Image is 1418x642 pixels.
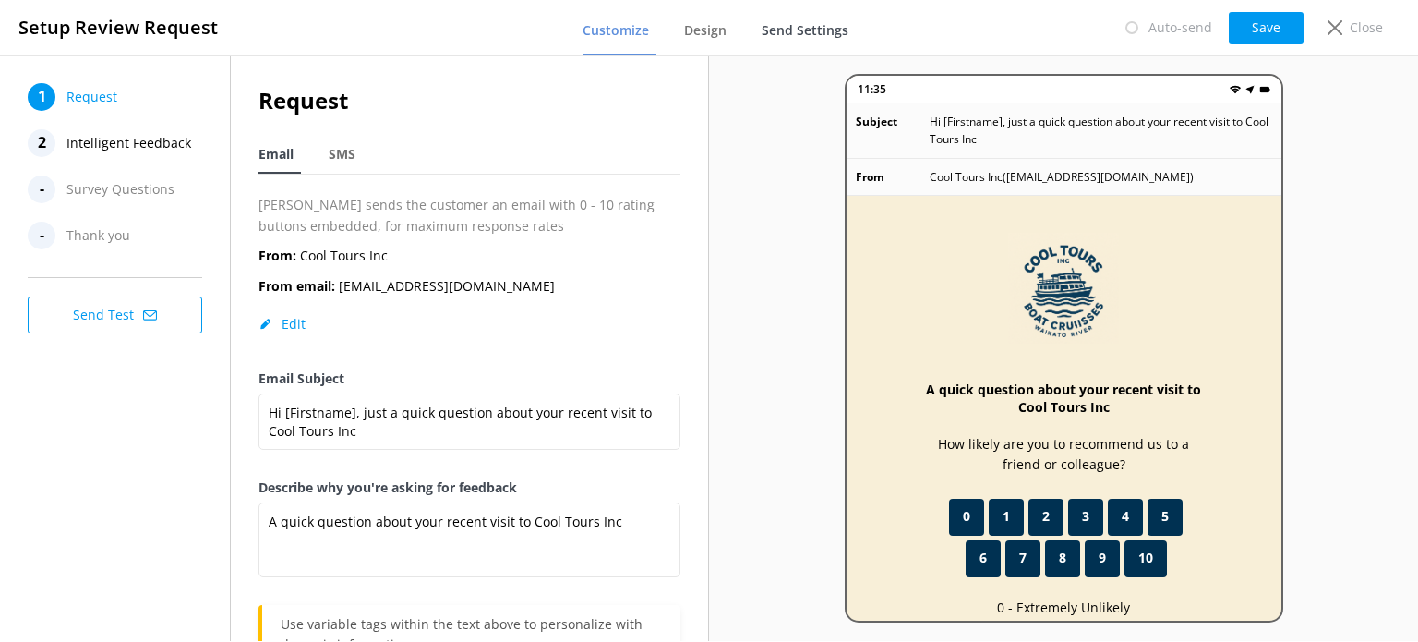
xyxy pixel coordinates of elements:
span: Thank you [66,222,130,249]
h3: Setup Review Request [18,13,218,42]
span: Send Settings [762,21,848,40]
span: 0 [963,506,970,527]
h3: A quick question about your recent visit to Cool Tours Inc [920,381,1208,416]
p: 11:35 [858,80,886,98]
span: 5 [1161,506,1169,527]
p: [EMAIL_ADDRESS][DOMAIN_NAME] [258,276,555,297]
p: [PERSON_NAME] sends the customer an email with 0 - 10 rating buttons embedded, for maximum respon... [258,195,680,236]
span: 10 [1138,548,1153,568]
p: 0 - Extremely Unlikely [997,598,1130,618]
p: Subject [856,113,930,148]
textarea: Hi [Firstname], just a quick question about your recent visit to Cool Tours Inc [258,394,680,450]
span: Intelligent Feedback [66,129,191,157]
img: near-me.png [1244,84,1256,95]
b: From: [258,247,296,264]
p: Hi [Firstname], just a quick question about your recent visit to Cool Tours Inc [930,113,1272,148]
span: Email [258,145,294,164]
p: Auto-send [1148,18,1212,38]
div: 1 [28,83,55,111]
p: Cool Tours Inc ( [EMAIL_ADDRESS][DOMAIN_NAME] ) [930,168,1194,186]
button: Edit [258,315,306,333]
span: Customize [583,21,649,40]
span: 6 [979,548,987,568]
img: 477-1753862410.png [1008,233,1119,344]
span: 2 [1042,506,1050,527]
div: 2 [28,129,55,157]
p: How likely are you to recommend us to a friend or colleague? [920,434,1208,476]
label: Email Subject [258,369,680,389]
span: SMS [329,145,355,164]
img: wifi.png [1230,84,1241,95]
textarea: A quick question about your recent visit to Cool Tours Inc [258,503,680,577]
p: From [856,168,930,186]
img: battery.png [1259,84,1270,95]
span: 7 [1019,548,1027,568]
span: 3 [1082,506,1089,527]
span: 4 [1122,506,1129,527]
span: Request [66,83,117,111]
span: 9 [1099,548,1106,568]
h2: Request [258,83,680,118]
span: 1 [1003,506,1010,527]
p: Cool Tours Inc [258,246,388,266]
span: Survey Questions [66,176,174,203]
label: Describe why you're asking for feedback [258,478,680,498]
div: - [28,222,55,249]
div: - [28,176,55,203]
p: Close [1350,18,1383,38]
button: Save [1229,12,1304,44]
span: Design [684,21,727,40]
span: 8 [1059,548,1066,568]
b: From email: [258,277,335,295]
button: Send Test [28,297,202,333]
